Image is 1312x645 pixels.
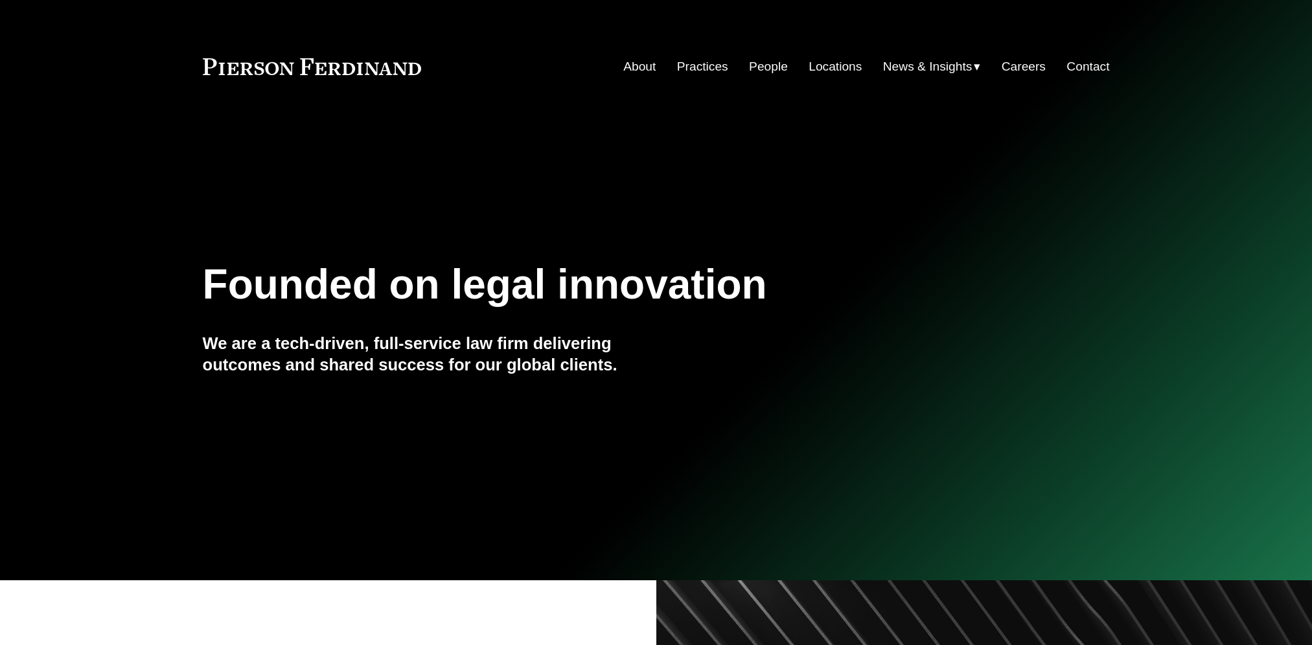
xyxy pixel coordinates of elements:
a: Contact [1066,54,1109,79]
a: folder dropdown [883,54,981,79]
a: Locations [809,54,862,79]
a: Practices [677,54,728,79]
a: About [623,54,656,79]
span: News & Insights [883,56,972,78]
a: Careers [1002,54,1046,79]
h1: Founded on legal innovation [203,261,959,308]
a: People [749,54,788,79]
h4: We are a tech-driven, full-service law firm delivering outcomes and shared success for our global... [203,333,656,375]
